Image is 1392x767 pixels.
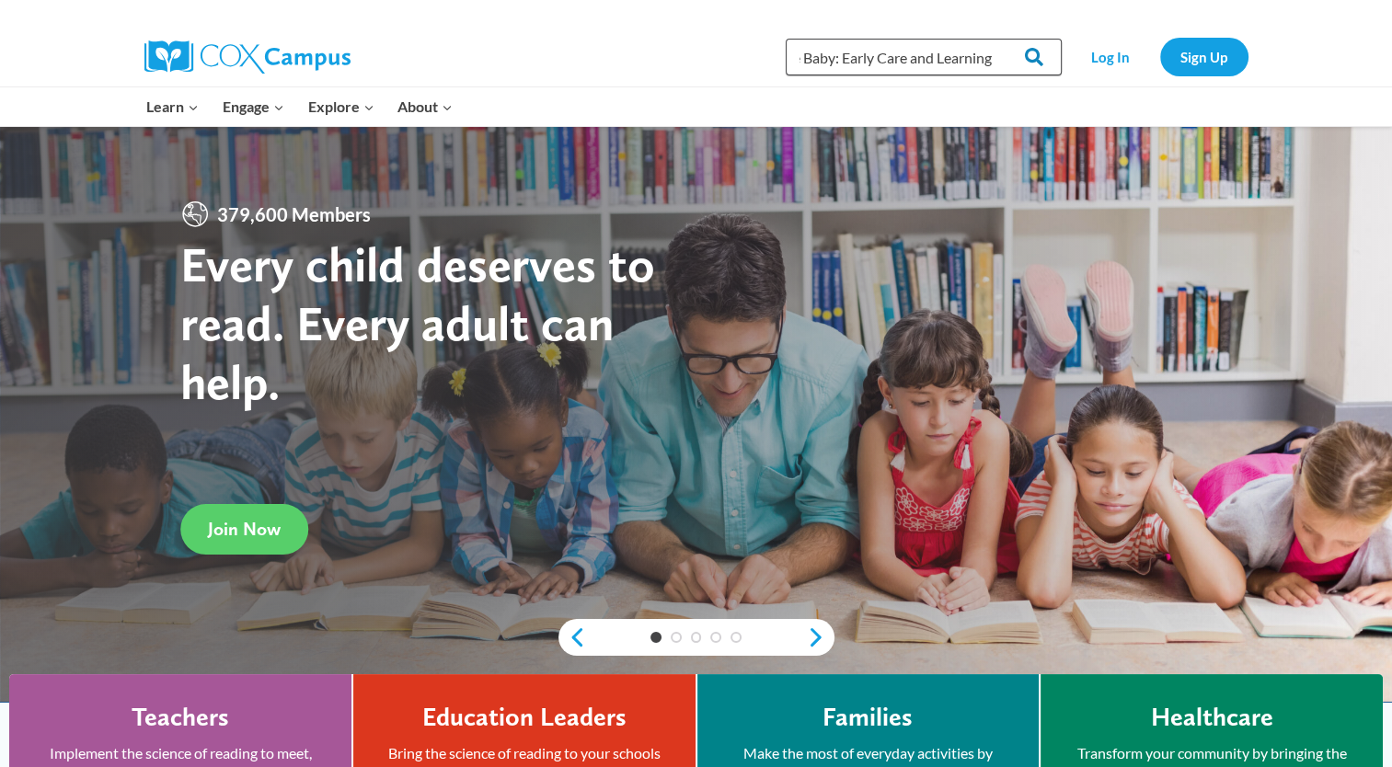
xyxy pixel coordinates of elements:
[180,504,308,555] a: Join Now
[1150,702,1272,733] h4: Healthcare
[786,39,1062,75] input: Search Cox Campus
[558,619,834,656] div: content slider buttons
[210,200,378,229] span: 379,600 Members
[422,702,627,733] h4: Education Leaders
[211,87,296,126] button: Child menu of Engage
[710,632,721,643] a: 4
[691,632,702,643] a: 3
[1071,38,1248,75] nav: Secondary Navigation
[1160,38,1248,75] a: Sign Up
[807,626,834,648] a: next
[1071,38,1151,75] a: Log In
[135,87,465,126] nav: Primary Navigation
[650,632,661,643] a: 1
[180,235,655,410] strong: Every child deserves to read. Every adult can help.
[731,632,742,643] a: 5
[208,518,281,540] span: Join Now
[296,87,386,126] button: Child menu of Explore
[823,702,913,733] h4: Families
[132,702,229,733] h4: Teachers
[144,40,351,74] img: Cox Campus
[558,626,586,648] a: previous
[135,87,212,126] button: Child menu of Learn
[385,87,465,126] button: Child menu of About
[671,632,682,643] a: 2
